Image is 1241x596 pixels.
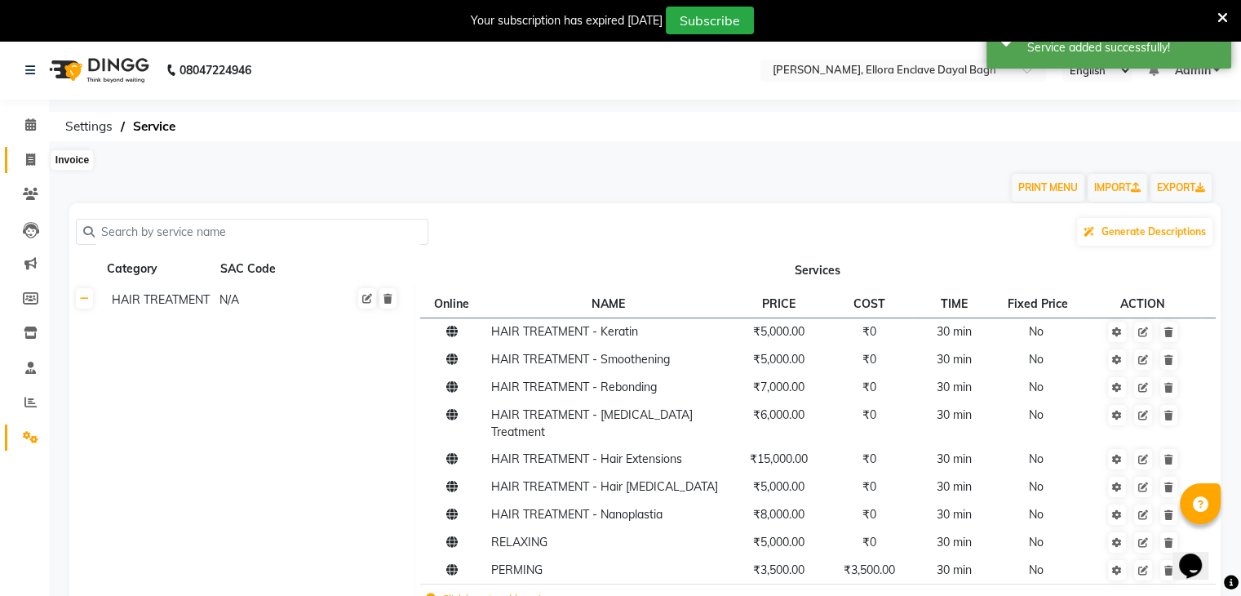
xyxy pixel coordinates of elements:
span: No [1029,479,1044,494]
span: ₹0 [862,380,876,394]
span: ₹5,000.00 [752,352,804,367]
span: Service [125,112,184,141]
span: HAIR TREATMENT - Rebonding [491,380,657,394]
span: 30 min [936,535,971,549]
span: 30 min [936,324,971,339]
span: ₹15,000.00 [749,451,807,466]
span: HAIR TREATMENT - Hair Extensions [491,451,682,466]
span: No [1029,507,1044,522]
span: 30 min [936,380,971,394]
span: HAIR TREATMENT - Nanoplastia [491,507,663,522]
a: IMPORT [1088,174,1147,202]
div: N/A [218,290,324,310]
button: Generate Descriptions [1077,218,1212,246]
span: ₹0 [862,507,876,522]
img: logo [42,47,153,93]
span: HAIR TREATMENT - Smoothening [491,352,670,367]
span: ₹8,000.00 [752,507,804,522]
span: ₹5,000.00 [752,535,804,549]
span: 30 min [936,451,971,466]
span: ₹5,000.00 [752,479,804,494]
th: TIME [913,290,995,318]
span: 30 min [936,479,971,494]
span: ₹3,500.00 [844,563,895,577]
span: RELAXING [491,535,547,549]
iframe: chat widget [1172,531,1225,580]
button: Subscribe [666,7,754,34]
span: Generate Descriptions [1101,225,1206,238]
span: HAIR TREATMENT - Keratin [491,324,638,339]
span: No [1029,407,1044,422]
span: No [1029,352,1044,367]
span: Settings [57,112,121,141]
span: 30 min [936,352,971,367]
th: PRICE [730,290,826,318]
span: ₹6,000.00 [752,407,804,422]
th: NAME [485,290,730,318]
div: Your subscription has expired [DATE] [471,12,663,29]
th: Online [420,290,485,318]
input: Search by service name [95,220,421,245]
b: 08047224946 [180,47,251,93]
div: Service added successfully! [1027,39,1219,56]
span: No [1029,451,1044,466]
th: COST [827,290,913,318]
span: No [1029,563,1044,577]
span: ₹0 [862,535,876,549]
th: Services [414,254,1221,285]
span: ₹0 [862,324,876,339]
span: No [1029,380,1044,394]
div: Category [105,259,211,279]
span: 30 min [936,563,971,577]
span: Admin [1174,62,1210,79]
span: HAIR TREATMENT - [MEDICAL_DATA] Treatment [491,407,693,439]
th: ACTION [1084,290,1201,318]
th: Fixed Price [995,290,1084,318]
div: Invoice [51,151,93,171]
span: ₹0 [862,479,876,494]
span: ₹0 [862,451,876,466]
span: ₹5,000.00 [752,324,804,339]
div: SAC Code [219,259,325,279]
span: ₹3,500.00 [752,563,804,577]
span: No [1029,535,1044,549]
span: HAIR TREATMENT - Hair [MEDICAL_DATA] [491,479,718,494]
span: 30 min [936,407,971,422]
span: 30 min [936,507,971,522]
span: No [1029,324,1044,339]
div: HAIR TREATMENT [105,290,211,310]
span: ₹7,000.00 [752,380,804,394]
span: PERMING [491,563,543,577]
span: ₹0 [862,407,876,422]
button: PRINT MENU [1012,174,1084,202]
span: ₹0 [862,352,876,367]
a: EXPORT [1150,174,1212,202]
